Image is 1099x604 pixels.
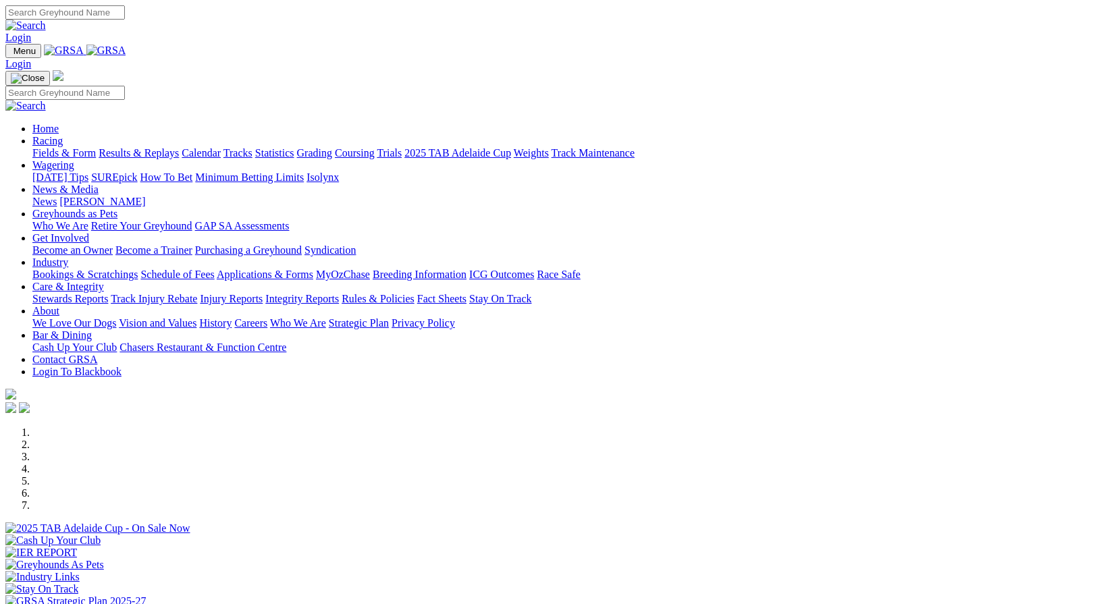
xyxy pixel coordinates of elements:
[417,293,466,304] a: Fact Sheets
[32,244,1094,256] div: Get Involved
[32,269,138,280] a: Bookings & Scratchings
[19,402,30,413] img: twitter.svg
[99,147,179,159] a: Results & Replays
[32,317,116,329] a: We Love Our Dogs
[514,147,549,159] a: Weights
[32,184,99,195] a: News & Media
[32,256,68,268] a: Industry
[342,293,414,304] a: Rules & Policies
[32,232,89,244] a: Get Involved
[234,317,267,329] a: Careers
[5,71,50,86] button: Toggle navigation
[11,73,45,84] img: Close
[32,244,113,256] a: Become an Owner
[32,341,117,353] a: Cash Up Your Club
[5,100,46,112] img: Search
[5,571,80,583] img: Industry Links
[5,522,190,534] img: 2025 TAB Adelaide Cup - On Sale Now
[265,293,339,304] a: Integrity Reports
[329,317,389,329] a: Strategic Plan
[200,293,263,304] a: Injury Reports
[469,293,531,304] a: Stay On Track
[5,86,125,100] input: Search
[195,171,304,183] a: Minimum Betting Limits
[32,341,1094,354] div: Bar & Dining
[270,317,326,329] a: Who We Are
[32,366,122,377] a: Login To Blackbook
[32,196,1094,208] div: News & Media
[195,220,290,231] a: GAP SA Assessments
[91,171,137,183] a: SUREpick
[32,147,96,159] a: Fields & Form
[537,269,580,280] a: Race Safe
[5,44,41,58] button: Toggle navigation
[32,123,59,134] a: Home
[304,244,356,256] a: Syndication
[223,147,252,159] a: Tracks
[5,5,125,20] input: Search
[32,317,1094,329] div: About
[91,220,192,231] a: Retire Your Greyhound
[32,147,1094,159] div: Racing
[53,70,63,81] img: logo-grsa-white.png
[377,147,402,159] a: Trials
[32,329,92,341] a: Bar & Dining
[44,45,84,57] img: GRSA
[373,269,466,280] a: Breeding Information
[5,20,46,32] img: Search
[5,58,31,70] a: Login
[552,147,635,159] a: Track Maintenance
[5,32,31,43] a: Login
[5,559,104,571] img: Greyhounds As Pets
[119,341,286,353] a: Chasers Restaurant & Function Centre
[469,269,534,280] a: ICG Outcomes
[5,534,101,547] img: Cash Up Your Club
[392,317,455,329] a: Privacy Policy
[32,196,57,207] a: News
[32,208,117,219] a: Greyhounds as Pets
[5,547,77,559] img: IER REPORT
[32,354,97,365] a: Contact GRSA
[335,147,375,159] a: Coursing
[32,159,74,171] a: Wagering
[140,269,214,280] a: Schedule of Fees
[32,269,1094,281] div: Industry
[86,45,126,57] img: GRSA
[32,171,88,183] a: [DATE] Tips
[32,281,104,292] a: Care & Integrity
[217,269,313,280] a: Applications & Forms
[297,147,332,159] a: Grading
[255,147,294,159] a: Statistics
[59,196,145,207] a: [PERSON_NAME]
[111,293,197,304] a: Track Injury Rebate
[5,583,78,595] img: Stay On Track
[199,317,232,329] a: History
[182,147,221,159] a: Calendar
[140,171,193,183] a: How To Bet
[115,244,192,256] a: Become a Trainer
[32,305,59,317] a: About
[32,135,63,146] a: Racing
[5,402,16,413] img: facebook.svg
[32,171,1094,184] div: Wagering
[5,389,16,400] img: logo-grsa-white.png
[32,220,88,231] a: Who We Are
[306,171,339,183] a: Isolynx
[14,46,36,56] span: Menu
[404,147,511,159] a: 2025 TAB Adelaide Cup
[316,269,370,280] a: MyOzChase
[32,220,1094,232] div: Greyhounds as Pets
[32,293,108,304] a: Stewards Reports
[32,293,1094,305] div: Care & Integrity
[119,317,196,329] a: Vision and Values
[195,244,302,256] a: Purchasing a Greyhound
